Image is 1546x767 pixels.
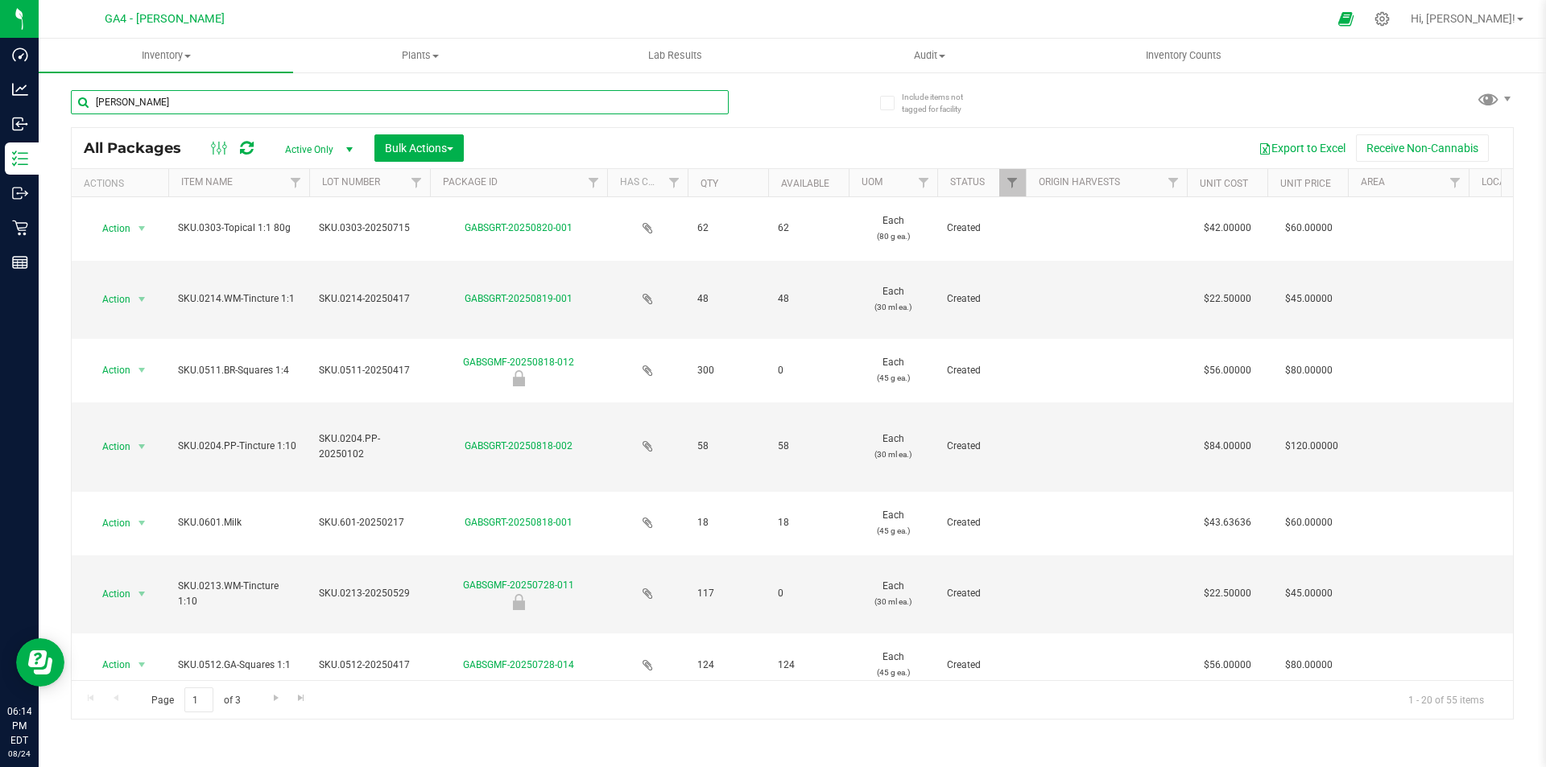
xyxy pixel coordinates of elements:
[1039,176,1120,188] a: Origin Harvests
[428,594,610,610] div: Newly Received
[178,291,300,307] span: SKU.0214.WM-Tincture 1:1
[947,515,1016,530] span: Created
[88,583,131,605] span: Action
[264,687,287,709] a: Go to the next page
[1280,178,1331,189] a: Unit Price
[999,169,1026,196] a: Filter
[858,299,928,315] p: (30 ml ea.)
[858,284,928,315] span: Each
[778,439,839,454] span: 58
[465,222,573,233] a: GABSGRT-20250820-001
[12,185,28,201] inline-svg: Outbound
[1124,48,1243,63] span: Inventory Counts
[1187,197,1267,261] td: $42.00000
[858,665,928,680] p: (45 g ea.)
[1187,633,1267,697] td: $56.00000
[626,48,724,63] span: Lab Results
[858,431,928,462] span: Each
[947,221,1016,236] span: Created
[178,515,300,530] span: SKU.0601.Milk
[1056,39,1311,72] a: Inventory Counts
[178,439,300,454] span: SKU.0204.PP-Tincture 1:10
[778,515,839,530] span: 18
[178,363,300,378] span: SKU.0511.BR-Squares 1:4
[132,512,152,534] span: select
[1372,11,1392,27] div: Manage settings
[607,169,688,197] th: Has COA
[1277,582,1341,605] span: $45.00000
[1187,492,1267,555] td: $43.63636
[858,370,928,386] p: (45 g ea.)
[132,359,152,381] span: select
[88,654,131,676] span: Action
[443,176,498,188] a: Package ID
[138,687,254,712] span: Page of 3
[1187,402,1267,492] td: $84.00000
[84,139,197,157] span: All Packages
[463,579,574,591] a: GABSGMF-20250728-011
[697,221,759,236] span: 62
[858,229,928,244] p: (80 g ea.)
[1328,3,1364,35] span: Open Ecommerce Menu
[858,579,928,609] span: Each
[1277,287,1341,311] span: $45.00000
[178,579,300,609] span: SKU.0213.WM-Tincture 1:10
[181,176,233,188] a: Item Name
[428,370,610,386] div: Newly Received
[319,431,420,462] span: SKU.0204.PP-20250102
[1356,134,1489,162] button: Receive Non-Cannabis
[12,116,28,132] inline-svg: Inbound
[1442,169,1469,196] a: Filter
[88,288,131,311] span: Action
[132,435,152,458] span: select
[290,687,313,709] a: Go to the last page
[1187,261,1267,340] td: $22.50000
[1187,339,1267,402] td: $56.00000
[403,169,430,196] a: Filter
[105,12,225,26] span: GA4 - [PERSON_NAME]
[88,359,131,381] span: Action
[858,508,928,538] span: Each
[465,293,573,304] a: GABSGRT-20250819-001
[697,291,759,307] span: 48
[88,217,131,240] span: Action
[294,48,547,63] span: Plants
[947,586,1016,601] span: Created
[16,638,64,687] iframe: Resource center
[178,658,300,673] span: SKU.0512.GA-Squares 1:1
[803,48,1056,63] span: Audit
[12,47,28,63] inline-svg: Dashboard
[7,704,31,748] p: 06:14 PM EDT
[1248,134,1356,162] button: Export to Excel
[132,288,152,311] span: select
[463,357,574,368] a: GABSGMF-20250818-012
[12,220,28,236] inline-svg: Retail
[947,439,1016,454] span: Created
[858,523,928,538] p: (45 g ea.)
[319,658,420,673] span: SKU.0512-20250417
[465,440,573,452] a: GABSGRT-20250818-002
[1187,555,1267,634] td: $22.50000
[322,176,380,188] a: Lot Number
[1277,435,1346,458] span: $120.00000
[697,515,759,530] span: 18
[319,363,420,378] span: SKU.0511-20250417
[778,221,839,236] span: 62
[911,169,937,196] a: Filter
[132,217,152,240] span: select
[1277,216,1341,240] span: $60.00000
[947,363,1016,378] span: Created
[778,586,839,601] span: 0
[12,81,28,97] inline-svg: Analytics
[12,151,28,167] inline-svg: Inventory
[858,594,928,609] p: (30 ml ea.)
[283,169,309,196] a: Filter
[581,169,607,196] a: Filter
[7,748,31,760] p: 08/24
[1395,687,1497,711] span: 1 - 20 of 55 items
[858,355,928,386] span: Each
[178,221,300,236] span: SKU.0303-Topical 1:1 80g
[947,291,1016,307] span: Created
[1160,169,1187,196] a: Filter
[1277,359,1341,382] span: $80.00000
